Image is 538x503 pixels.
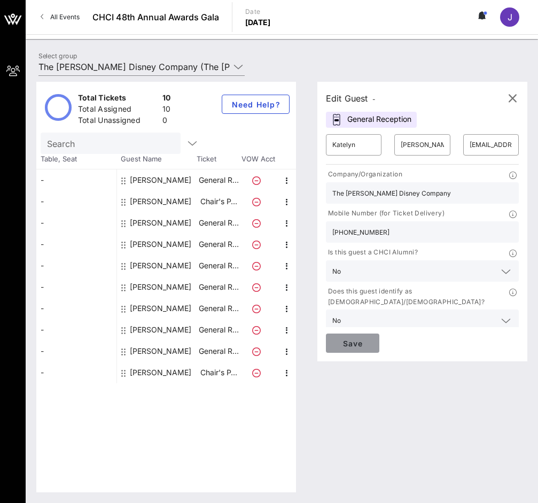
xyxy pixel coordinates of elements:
div: - [36,319,116,341]
div: - [36,276,116,298]
label: Select group [38,52,77,60]
span: J [508,12,512,22]
p: Company/Organization [326,169,402,180]
div: 10 [162,104,171,117]
div: General Reception [326,112,417,128]
p: General R… [197,234,240,255]
span: Guest Name [116,154,197,165]
p: General R… [197,276,240,298]
div: - [36,212,116,234]
div: Katelyn Lamson [130,276,191,298]
a: All Events [34,9,86,26]
button: Save [326,334,379,353]
div: J [500,7,519,27]
div: 10 [162,92,171,106]
div: Susan Fox [130,362,191,383]
div: Total Tickets [78,92,158,106]
p: Is this guest a CHCI Alumni? [326,247,418,258]
div: Jessica Moore [130,212,191,234]
p: [DATE] [245,17,271,28]
input: Last Name* [401,136,443,153]
div: Total Assigned [78,104,158,117]
input: Email* [470,136,512,153]
p: General R… [197,212,240,234]
div: Alivia Roberts [130,169,191,191]
div: Jaqueline Serrano [130,191,191,212]
div: No [332,317,341,324]
div: Neri Martinez [130,341,191,362]
div: No [326,309,519,331]
span: CHCI 48th Annual Awards Gala [92,11,219,24]
input: First Name* [332,136,375,153]
span: Ticket [197,154,239,165]
div: Maria Kirby [130,319,191,341]
div: - [36,255,116,276]
p: General R… [197,298,240,319]
button: Need Help? [222,95,290,114]
div: Maggie Lewis [130,298,191,319]
p: Date [245,6,271,17]
p: General R… [197,255,240,276]
p: Chair's P… [197,191,240,212]
span: All Events [50,13,80,21]
span: Save [334,339,371,348]
p: General R… [197,169,240,191]
div: No [332,268,341,275]
p: Mobile Number (for Ticket Delivery) [326,208,445,219]
p: General R… [197,319,240,341]
div: - [36,169,116,191]
div: - [36,362,116,383]
div: Total Unassigned [78,115,158,128]
div: 0 [162,115,171,128]
span: Need Help? [231,100,280,109]
div: Karen Greenfield [130,255,191,276]
div: Jose Gonzalez [130,234,191,255]
div: - [36,191,116,212]
span: Table, Seat [36,154,116,165]
div: Edit Guest [326,91,376,106]
p: General R… [197,341,240,362]
div: - [36,234,116,255]
div: No [326,260,519,282]
div: - [36,341,116,362]
p: Does this guest identify as [DEMOGRAPHIC_DATA]/[DEMOGRAPHIC_DATA]? [326,286,509,307]
span: - [372,95,376,103]
p: Chair's P… [197,362,240,383]
div: - [36,298,116,319]
span: VOW Acct [239,154,277,165]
